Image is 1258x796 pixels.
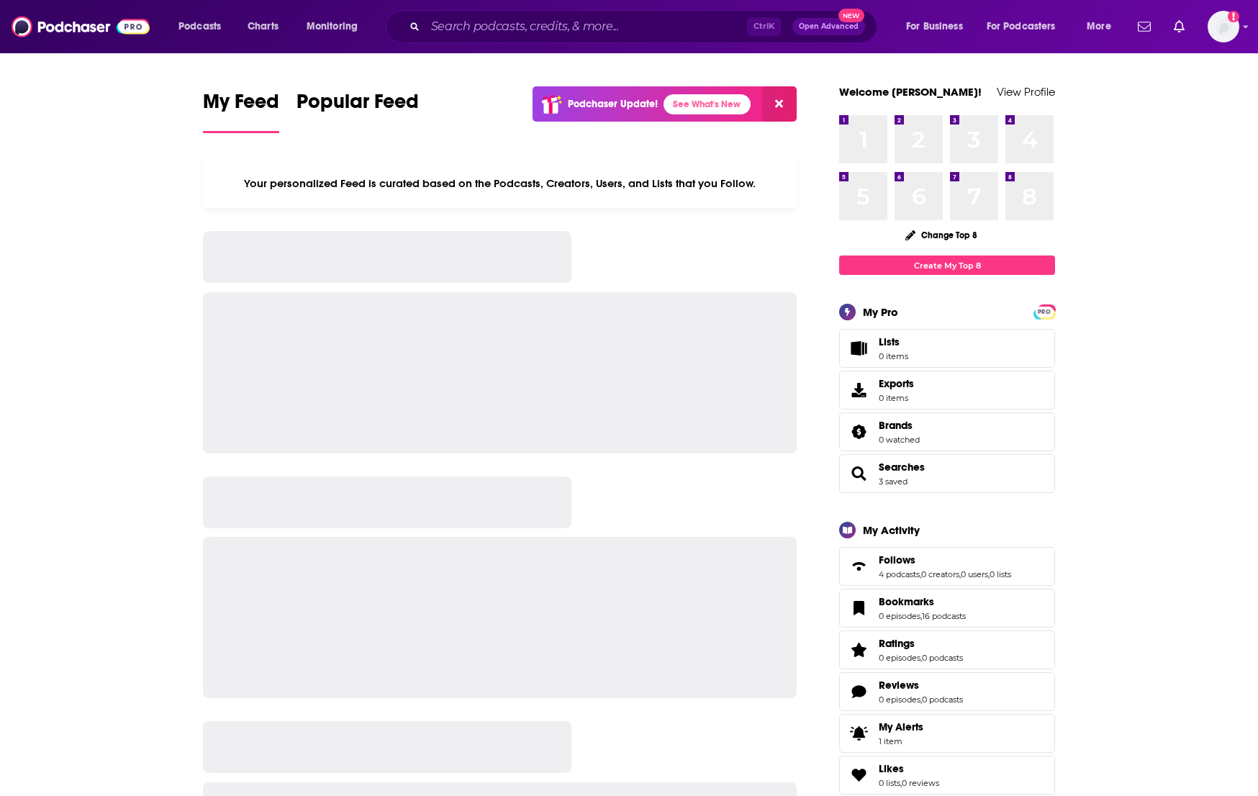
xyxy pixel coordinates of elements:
[664,94,751,114] a: See What's New
[297,15,376,38] button: open menu
[879,435,920,445] a: 0 watched
[844,598,873,618] a: Bookmarks
[879,595,966,608] a: Bookmarks
[839,85,982,99] a: Welcome [PERSON_NAME]!
[922,611,966,621] a: 16 podcasts
[839,255,1055,275] a: Create My Top 8
[839,547,1055,586] span: Follows
[961,569,988,579] a: 0 users
[879,419,920,432] a: Brands
[844,640,873,660] a: Ratings
[1087,17,1111,37] span: More
[844,338,873,358] span: Lists
[425,15,747,38] input: Search podcasts, credits, & more...
[792,18,865,35] button: Open AdvancedNew
[839,672,1055,711] span: Reviews
[879,553,915,566] span: Follows
[879,653,920,663] a: 0 episodes
[203,89,279,133] a: My Feed
[799,23,859,30] span: Open Advanced
[879,611,920,621] a: 0 episodes
[839,454,1055,493] span: Searches
[844,723,873,743] span: My Alerts
[879,679,963,692] a: Reviews
[307,17,358,37] span: Monitoring
[896,15,981,38] button: open menu
[839,371,1055,410] a: Exports
[879,393,914,403] span: 0 items
[879,377,914,390] span: Exports
[168,15,240,38] button: open menu
[902,778,939,788] a: 0 reviews
[959,569,961,579] span: ,
[568,98,658,110] p: Podchaser Update!
[920,653,922,663] span: ,
[238,15,287,38] a: Charts
[1208,11,1239,42] img: User Profile
[879,419,913,432] span: Brands
[839,630,1055,669] span: Ratings
[987,17,1056,37] span: For Podcasters
[879,335,908,348] span: Lists
[879,679,919,692] span: Reviews
[879,762,904,775] span: Likes
[844,463,873,484] a: Searches
[879,553,1011,566] a: Follows
[920,695,922,705] span: ,
[922,695,963,705] a: 0 podcasts
[844,556,873,576] a: Follows
[203,89,279,122] span: My Feed
[863,523,920,537] div: My Activity
[863,305,898,319] div: My Pro
[1168,14,1190,39] a: Show notifications dropdown
[997,85,1055,99] a: View Profile
[879,762,939,775] a: Likes
[839,589,1055,628] span: Bookmarks
[838,9,864,22] span: New
[879,351,908,361] span: 0 items
[879,595,934,608] span: Bookmarks
[921,569,959,579] a: 0 creators
[844,422,873,442] a: Brands
[897,226,986,244] button: Change Top 8
[203,159,797,208] div: Your personalized Feed is curated based on the Podcasts, Creators, Users, and Lists that you Follow.
[879,637,963,650] a: Ratings
[879,695,920,705] a: 0 episodes
[12,13,150,40] img: Podchaser - Follow, Share and Rate Podcasts
[990,569,1011,579] a: 0 lists
[879,778,900,788] a: 0 lists
[879,736,923,746] span: 1 item
[879,335,900,348] span: Lists
[844,380,873,400] span: Exports
[922,653,963,663] a: 0 podcasts
[900,778,902,788] span: ,
[248,17,279,37] span: Charts
[920,569,921,579] span: ,
[844,682,873,702] a: Reviews
[977,15,1077,38] button: open menu
[839,329,1055,368] a: Lists
[920,611,922,621] span: ,
[839,714,1055,753] a: My Alerts
[879,569,920,579] a: 4 podcasts
[1077,15,1129,38] button: open menu
[879,720,923,733] span: My Alerts
[1228,11,1239,22] svg: Add a profile image
[747,17,781,36] span: Ctrl K
[297,89,419,122] span: Popular Feed
[297,89,419,133] a: Popular Feed
[1208,11,1239,42] button: Show profile menu
[178,17,221,37] span: Podcasts
[988,569,990,579] span: ,
[839,756,1055,795] span: Likes
[879,637,915,650] span: Ratings
[879,476,908,487] a: 3 saved
[1132,14,1157,39] a: Show notifications dropdown
[1036,306,1053,317] a: PRO
[879,461,925,474] a: Searches
[839,412,1055,451] span: Brands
